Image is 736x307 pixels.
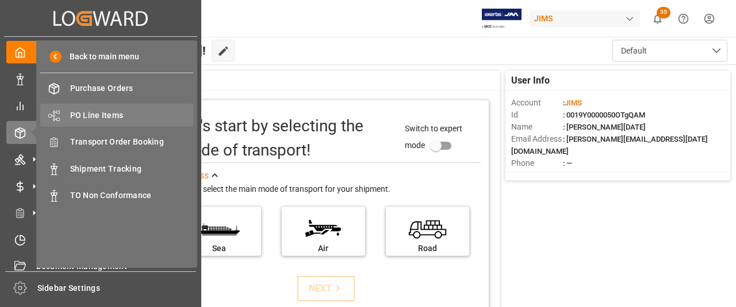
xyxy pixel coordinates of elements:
span: PO Line Items [70,109,194,122]
div: Air [287,242,359,255]
div: JIMS [530,10,640,27]
img: Exertis%20JAM%20-%20Email%20Logo.jpg_1722504956.jpg [482,9,522,29]
div: Please select the main mode of transport for your shipment. [178,183,481,196]
span: : [563,98,582,107]
span: : [PERSON_NAME][DATE] [563,123,646,131]
span: Switch to expert mode [405,124,462,150]
span: Purchase Orders [70,82,194,94]
span: Id [511,109,563,121]
span: JIMS [565,98,582,107]
a: Shipment Tracking [40,157,193,180]
div: Let's start by selecting the mode of transport! [178,114,394,162]
button: NEXT [297,276,355,301]
span: : [PERSON_NAME][EMAIL_ADDRESS][DATE][DOMAIN_NAME] [511,135,708,156]
a: PO Line Items [40,104,193,126]
div: NEXT [309,282,344,295]
a: My Cockpit [6,41,195,63]
span: TO Non Conformance [70,189,194,202]
a: Purchase Orders [40,77,193,100]
a: Timeslot Management V2 [6,228,195,251]
span: Sidebar Settings [37,282,197,294]
span: : 0019Y0000050OTgQAM [563,111,645,119]
div: Sea [183,242,255,255]
span: Transport Order Booking [70,136,194,148]
a: My Reports [6,94,195,117]
span: Default [621,45,647,57]
span: 35 [657,7,670,18]
span: : Shipper [563,171,592,180]
span: User Info [511,74,550,88]
button: show 35 new notifications [645,6,670,32]
a: Data Management [6,67,195,90]
span: Account [511,97,563,109]
button: Help Center [670,6,696,32]
span: Phone [511,157,563,169]
button: JIMS [530,7,645,29]
span: Shipment Tracking [70,163,194,175]
a: Transport Order Booking [40,131,193,153]
span: Email Address [511,133,563,145]
button: open menu [612,40,727,62]
span: Back to main menu [62,51,139,63]
a: Document Management [6,255,195,278]
span: : — [563,159,572,168]
div: Road [392,242,463,255]
a: TO Non Conformance [40,184,193,207]
span: Account Type [511,169,563,181]
span: Name [511,121,563,133]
